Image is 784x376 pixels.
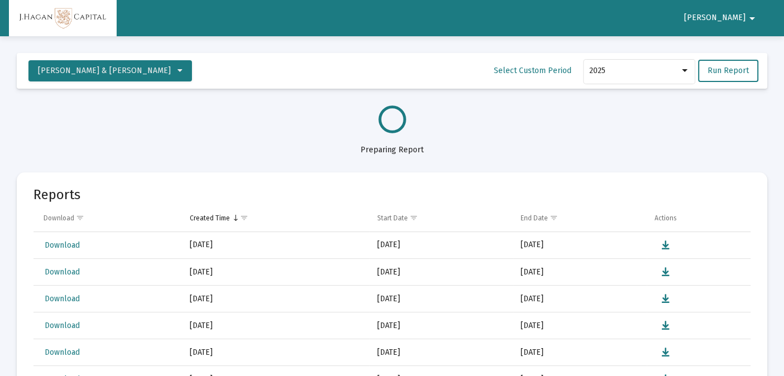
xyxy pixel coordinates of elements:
[513,339,647,366] td: [DATE]
[550,214,558,222] span: Show filter options for column 'End Date'
[240,214,248,222] span: Show filter options for column 'Created Time'
[369,205,512,232] td: Column Start Date
[33,205,182,232] td: Column Download
[76,214,84,222] span: Show filter options for column 'Download'
[45,267,80,277] span: Download
[45,348,80,357] span: Download
[190,320,362,331] div: [DATE]
[513,286,647,312] td: [DATE]
[190,293,362,305] div: [DATE]
[655,214,677,223] div: Actions
[45,321,80,330] span: Download
[589,66,605,75] span: 2025
[369,232,512,259] td: [DATE]
[513,205,647,232] td: Column End Date
[182,205,369,232] td: Column Created Time
[44,214,74,223] div: Download
[521,214,548,223] div: End Date
[17,7,108,30] img: Dashboard
[698,60,758,82] button: Run Report
[45,240,80,250] span: Download
[190,214,230,223] div: Created Time
[369,286,512,312] td: [DATE]
[708,66,749,75] span: Run Report
[647,205,751,232] td: Column Actions
[45,294,80,303] span: Download
[513,259,647,286] td: [DATE]
[369,339,512,366] td: [DATE]
[38,66,171,75] span: [PERSON_NAME] & [PERSON_NAME]
[745,7,759,30] mat-icon: arrow_drop_down
[377,214,408,223] div: Start Date
[513,312,647,339] td: [DATE]
[190,267,362,278] div: [DATE]
[28,60,192,81] button: [PERSON_NAME] & [PERSON_NAME]
[494,66,571,75] span: Select Custom Period
[671,7,772,29] button: [PERSON_NAME]
[513,232,647,259] td: [DATE]
[410,214,418,222] span: Show filter options for column 'Start Date'
[684,13,745,23] span: [PERSON_NAME]
[369,259,512,286] td: [DATE]
[17,133,767,156] div: Preparing Report
[33,189,80,200] mat-card-title: Reports
[190,239,362,250] div: [DATE]
[190,347,362,358] div: [DATE]
[369,312,512,339] td: [DATE]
